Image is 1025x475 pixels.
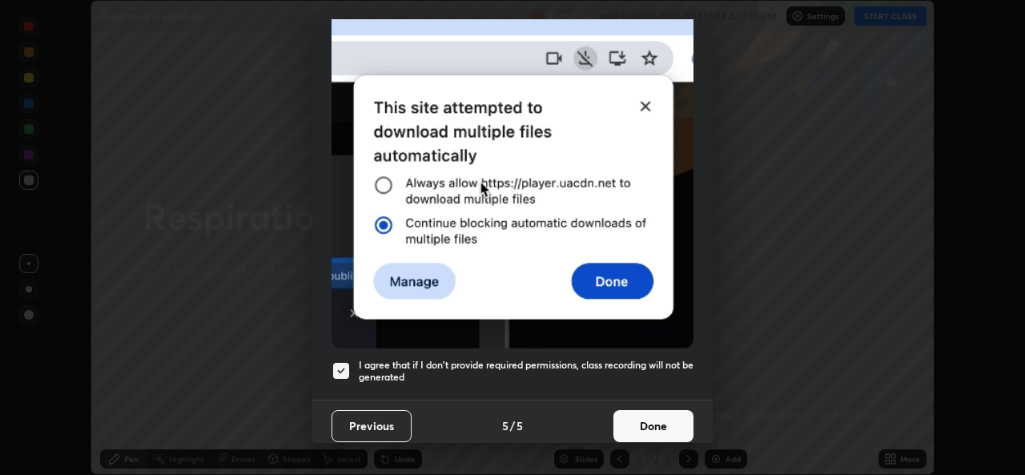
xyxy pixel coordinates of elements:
[613,410,693,442] button: Done
[332,410,412,442] button: Previous
[502,417,508,434] h4: 5
[510,417,515,434] h4: /
[359,359,693,384] h5: I agree that if I don't provide required permissions, class recording will not be generated
[517,417,523,434] h4: 5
